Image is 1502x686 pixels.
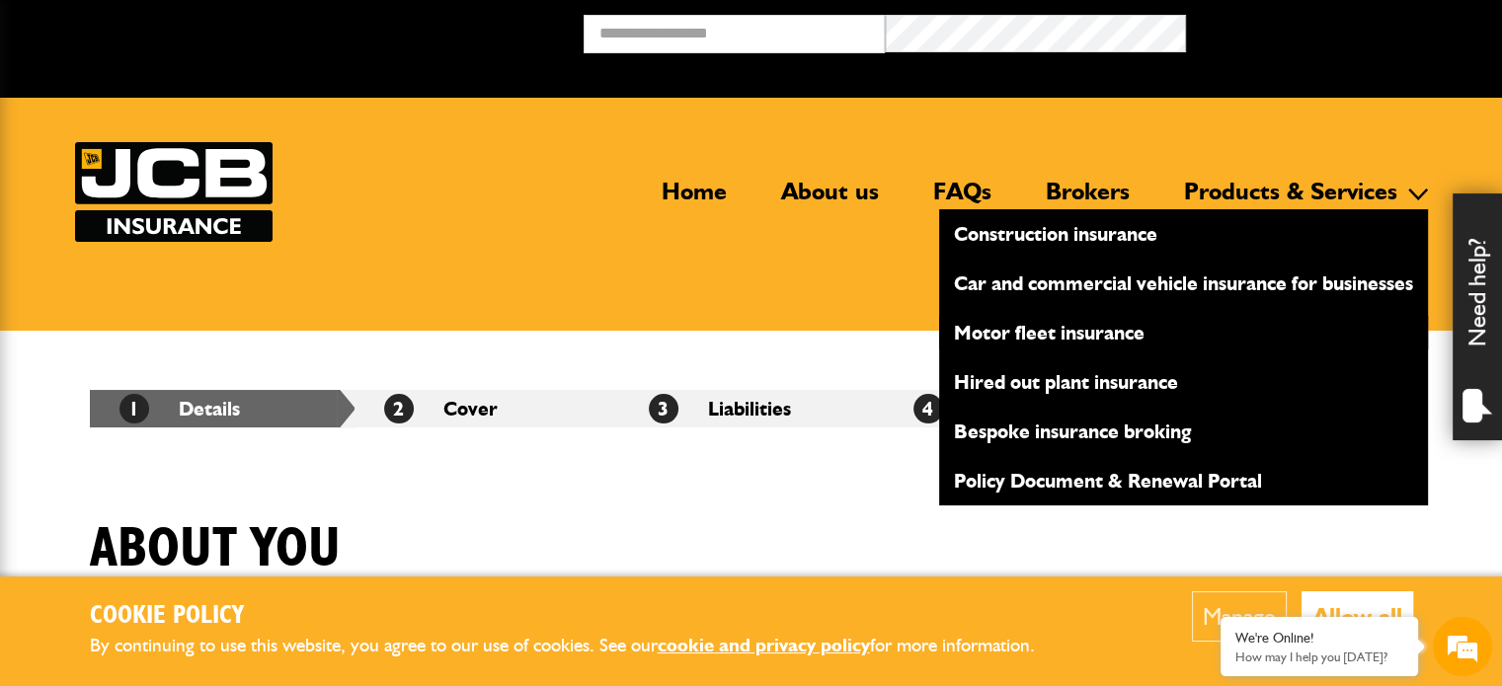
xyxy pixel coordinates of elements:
[939,267,1428,300] a: Car and commercial vehicle insurance for businesses
[913,394,943,423] span: 4
[884,390,1148,427] li: Quote
[26,357,360,520] textarea: Type your message and hit 'Enter'
[90,601,1067,632] h2: Cookie Policy
[269,537,358,564] em: Start Chat
[75,142,273,242] a: JCB Insurance Services
[1192,591,1287,642] button: Manage
[1169,177,1412,222] a: Products & Services
[658,634,870,656] a: cookie and privacy policy
[26,241,360,284] input: Enter your email address
[1235,630,1403,647] div: We're Online!
[1186,15,1487,45] button: Broker Login
[119,394,149,423] span: 1
[1302,591,1413,642] button: Allow all
[939,217,1428,251] a: Construction insurance
[1235,649,1403,664] p: How may I help you today?
[75,142,273,242] img: JCB Insurance Services logo
[324,10,371,57] div: Minimize live chat window
[939,464,1428,497] a: Policy Document & Renewal Portal
[26,183,360,226] input: Enter your last name
[103,111,332,136] div: Chat with us now
[939,316,1428,349] a: Motor fleet insurance
[26,299,360,343] input: Enter your phone number
[384,394,414,423] span: 2
[619,390,884,427] li: Liabilities
[649,394,678,423] span: 3
[90,631,1067,661] p: By continuing to use this website, you agree to our use of cookies. See our for more information.
[1031,177,1145,222] a: Brokers
[90,516,341,582] h1: About you
[647,177,742,222] a: Home
[918,177,1006,222] a: FAQs
[34,110,83,137] img: d_20077148190_company_1631870298795_20077148190
[939,415,1428,448] a: Bespoke insurance broking
[355,390,619,427] li: Cover
[766,177,894,222] a: About us
[90,390,355,427] li: Details
[1453,193,1502,440] div: Need help?
[939,365,1428,399] a: Hired out plant insurance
